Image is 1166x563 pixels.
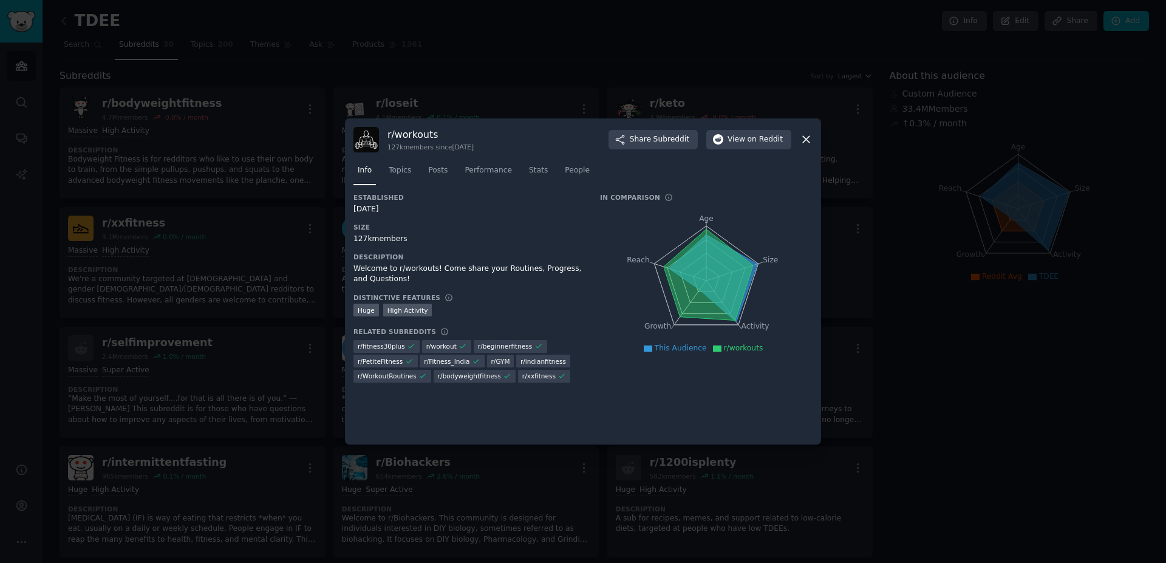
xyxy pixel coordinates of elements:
[520,357,566,366] span: r/ indianfitness
[353,304,379,316] div: Huge
[522,372,556,380] span: r/ xxfitness
[609,130,698,149] button: ShareSubreddit
[387,143,474,151] div: 127k members since [DATE]
[358,357,403,366] span: r/ PetiteFitness
[491,357,510,366] span: r/ GYM
[358,372,417,380] span: r/ WorkoutRoutines
[728,134,783,145] span: View
[384,161,415,186] a: Topics
[748,134,783,145] span: on Reddit
[389,165,411,176] span: Topics
[699,214,714,223] tspan: Age
[644,322,671,330] tspan: Growth
[465,165,512,176] span: Performance
[424,357,469,366] span: r/ Fitness_India
[478,342,532,350] span: r/ beginnerfitness
[424,161,452,186] a: Posts
[561,161,594,186] a: People
[353,127,379,152] img: workouts
[438,372,501,380] span: r/ bodyweightfitness
[460,161,516,186] a: Performance
[630,134,689,145] span: Share
[763,255,778,264] tspan: Size
[428,165,448,176] span: Posts
[724,344,763,352] span: r/workouts
[565,165,590,176] span: People
[426,342,457,350] span: r/ workout
[600,193,660,202] h3: In Comparison
[706,130,791,149] button: Viewon Reddit
[353,223,583,231] h3: Size
[358,165,372,176] span: Info
[353,234,583,245] div: 127k members
[353,264,583,285] div: Welcome to r/workouts! Come share your Routines, Progress, and Questions!
[383,304,432,316] div: High Activity
[353,161,376,186] a: Info
[353,293,440,302] h3: Distinctive Features
[742,322,769,330] tspan: Activity
[353,204,583,215] div: [DATE]
[655,344,707,352] span: This Audience
[353,327,436,336] h3: Related Subreddits
[653,134,689,145] span: Subreddit
[387,128,474,141] h3: r/ workouts
[353,193,583,202] h3: Established
[525,161,552,186] a: Stats
[353,253,583,261] h3: Description
[627,255,650,264] tspan: Reach
[529,165,548,176] span: Stats
[358,342,405,350] span: r/ fitness30plus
